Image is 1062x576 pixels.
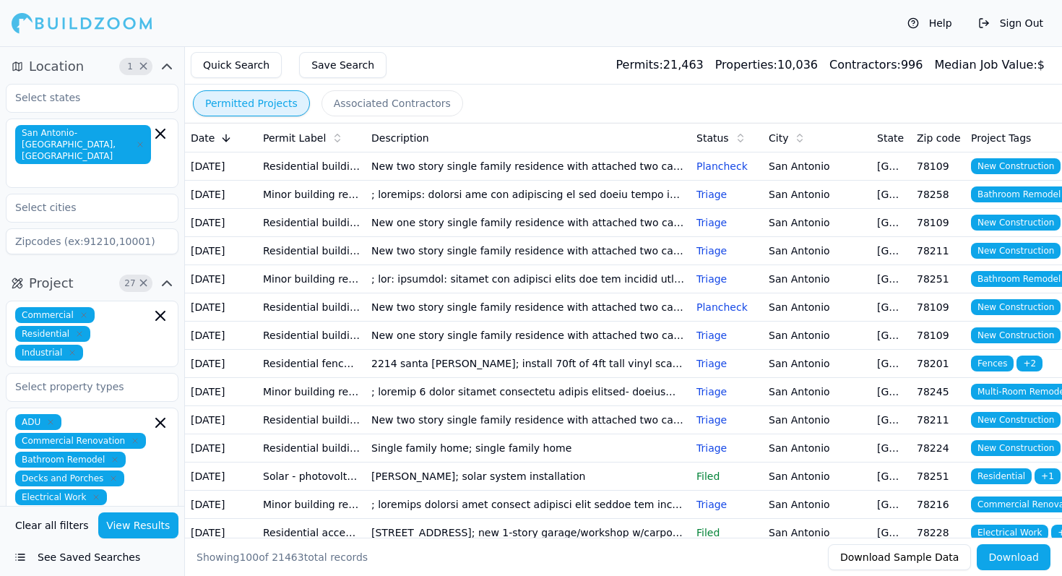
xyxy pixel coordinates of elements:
[6,272,178,295] button: Project27Clear Project filters
[696,497,757,512] p: Triage
[138,63,149,70] span: Clear Location filters
[911,434,965,463] td: 78224
[763,152,871,181] td: San Antonio
[871,152,911,181] td: [GEOGRAPHIC_DATA]
[257,434,366,463] td: Residential building permit application
[971,158,1061,174] span: New Construction
[366,322,691,350] td: New one story single family residence with attached two car garage and fence; new one story singl...
[911,406,965,434] td: 78211
[696,356,757,371] p: Triage
[696,300,757,314] p: Plancheck
[257,181,366,209] td: Minor building repair application
[257,491,366,519] td: Minor building repair application
[15,414,61,430] span: ADU
[257,265,366,293] td: Minor building repair application
[871,209,911,237] td: [GEOGRAPHIC_DATA]
[696,525,757,540] p: Filed
[877,131,904,145] span: State
[971,356,1014,371] span: Fences
[911,378,965,406] td: 78245
[257,378,366,406] td: Minor building repair application
[185,237,257,265] td: [DATE]
[257,322,366,350] td: Residential building permit application
[257,209,366,237] td: Residential building permit application
[15,452,126,468] span: Bathroom Remodel
[239,551,259,563] span: 100
[1035,468,1061,484] span: + 1
[138,280,149,287] span: Clear Project filters
[763,209,871,237] td: San Antonio
[366,491,691,519] td: ; loremips dolorsi amet consect adipisci elit seddoe tem incid ut labo etdolorema al enim admini ...
[829,58,901,72] span: Contractors:
[185,434,257,463] td: [DATE]
[715,58,777,72] span: Properties:
[257,463,366,491] td: Solar - photovoltaic permit
[696,272,757,286] p: Triage
[123,276,137,291] span: 27
[272,551,304,563] span: 21463
[366,463,691,491] td: [PERSON_NAME]; solar system installation
[29,56,84,77] span: Location
[871,237,911,265] td: [GEOGRAPHIC_DATA]
[971,440,1061,456] span: New Construction
[763,406,871,434] td: San Antonio
[366,406,691,434] td: New two story single family residence with attached two car garage and fence; new two story singl...
[763,322,871,350] td: San Antonio
[763,463,871,491] td: San Antonio
[763,265,871,293] td: San Antonio
[7,374,160,400] input: Select property types
[911,152,965,181] td: 78109
[911,265,965,293] td: 78251
[769,131,788,145] span: City
[15,307,95,323] span: Commercial
[871,181,911,209] td: [GEOGRAPHIC_DATA]
[934,58,1037,72] span: Median Job Value:
[763,378,871,406] td: San Antonio
[257,293,366,322] td: Residential building permit application
[871,293,911,322] td: [GEOGRAPHIC_DATA]
[616,56,704,74] div: 21,463
[321,90,463,116] button: Associated Contractors
[185,350,257,378] td: [DATE]
[696,328,757,343] p: Triage
[971,299,1061,315] span: New Construction
[763,293,871,322] td: San Antonio
[6,228,178,254] input: Zipcodes (ex:91210,10001)
[911,293,965,322] td: 78109
[15,125,151,164] span: San Antonio-[GEOGRAPHIC_DATA], [GEOGRAPHIC_DATA]
[366,209,691,237] td: New one story single family residence with attached two car garage and fence; new one story singl...
[185,406,257,434] td: [DATE]
[185,378,257,406] td: [DATE]
[185,265,257,293] td: [DATE]
[911,237,965,265] td: 78211
[15,345,83,361] span: Industrial
[366,293,691,322] td: New two story single family residence with attached two car garage and fence; new two story singl...
[934,56,1045,74] div: $
[15,470,124,486] span: Decks and Porches
[917,131,961,145] span: Zip code
[871,350,911,378] td: [GEOGRAPHIC_DATA]
[98,512,179,538] button: View Results
[971,215,1061,231] span: New Construction
[911,322,965,350] td: 78109
[366,181,691,209] td: ; loremips: dolorsi ame con adipiscing el sed doeiu tempo incid utla etd magnaa enimadmi ve quisn...
[971,525,1048,541] span: Electrical Work
[871,322,911,350] td: [GEOGRAPHIC_DATA]
[366,434,691,463] td: Single family home; single family home
[371,131,429,145] span: Description
[257,519,366,547] td: Residential accessory and additions permit
[911,519,965,547] td: 78228
[185,152,257,181] td: [DATE]
[871,491,911,519] td: [GEOGRAPHIC_DATA]
[263,131,326,145] span: Permit Label
[197,550,368,564] div: Showing of total records
[15,489,107,505] span: Electrical Work
[696,159,757,173] p: Plancheck
[715,56,818,74] div: 10,036
[6,55,178,78] button: Location1Clear Location filters
[185,322,257,350] td: [DATE]
[871,406,911,434] td: [GEOGRAPHIC_DATA]
[763,491,871,519] td: San Antonio
[911,209,965,237] td: 78109
[15,433,146,449] span: Commercial Renovation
